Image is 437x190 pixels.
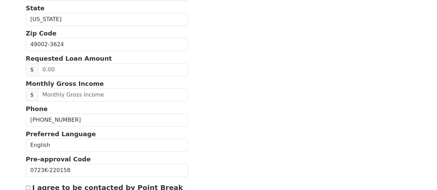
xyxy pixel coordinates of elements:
input: Monthly Gross Income [38,88,188,101]
strong: Phone [26,105,48,112]
p: Monthly Gross Income [26,79,188,88]
input: Phone [26,113,188,127]
strong: Requested Loan Amount [26,55,112,62]
span: $ [26,88,38,101]
strong: State [26,4,45,12]
input: Pre-approval Code [26,164,188,177]
strong: Pre-approval Code [26,156,91,163]
strong: Preferred Language [26,130,96,138]
span: $ [26,63,38,76]
input: 0.00 [38,63,188,76]
input: Zip Code [26,38,188,51]
strong: Zip Code [26,30,57,37]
